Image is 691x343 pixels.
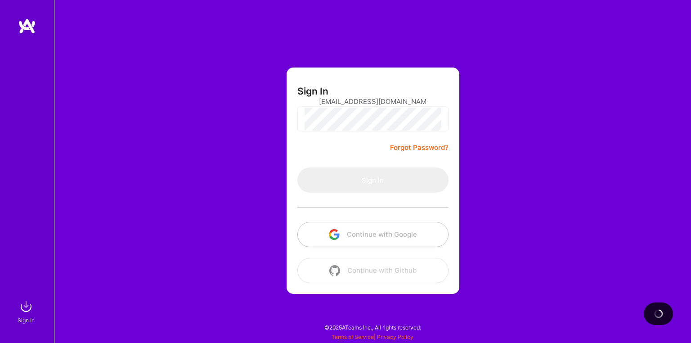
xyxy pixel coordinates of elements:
[297,86,328,97] h3: Sign In
[329,265,340,276] img: icon
[18,316,35,325] div: Sign In
[297,258,449,283] button: Continue with Github
[329,229,340,240] img: icon
[297,167,449,193] button: Sign In
[319,90,427,113] input: Email...
[332,334,413,340] span: |
[390,142,449,153] a: Forgot Password?
[54,316,691,338] div: © 2025 ATeams Inc., All rights reserved.
[297,222,449,247] button: Continue with Google
[19,298,35,325] a: sign inSign In
[332,334,374,340] a: Terms of Service
[652,308,664,320] img: loading
[377,334,413,340] a: Privacy Policy
[18,18,36,34] img: logo
[17,298,35,316] img: sign in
